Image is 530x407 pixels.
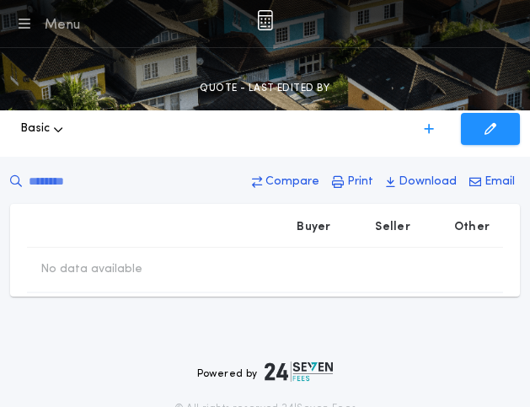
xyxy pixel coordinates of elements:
[464,167,520,197] button: Email
[265,361,334,382] img: logo
[375,219,410,236] p: Seller
[257,10,273,30] img: img
[200,80,329,97] p: QUOTE - LAST EDITED BY
[44,15,80,35] div: Menu
[197,361,334,382] div: Powered by
[13,12,80,35] button: Menu
[484,174,515,190] p: Email
[399,174,457,190] p: Download
[247,167,324,197] button: Compare
[27,248,156,292] td: No data available
[347,174,373,190] p: Print
[20,102,63,156] button: Basic
[297,219,330,236] p: Buyer
[454,219,490,236] p: Other
[265,174,319,190] p: Compare
[327,167,378,197] button: Print
[20,120,50,137] span: Basic
[381,167,462,197] button: Download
